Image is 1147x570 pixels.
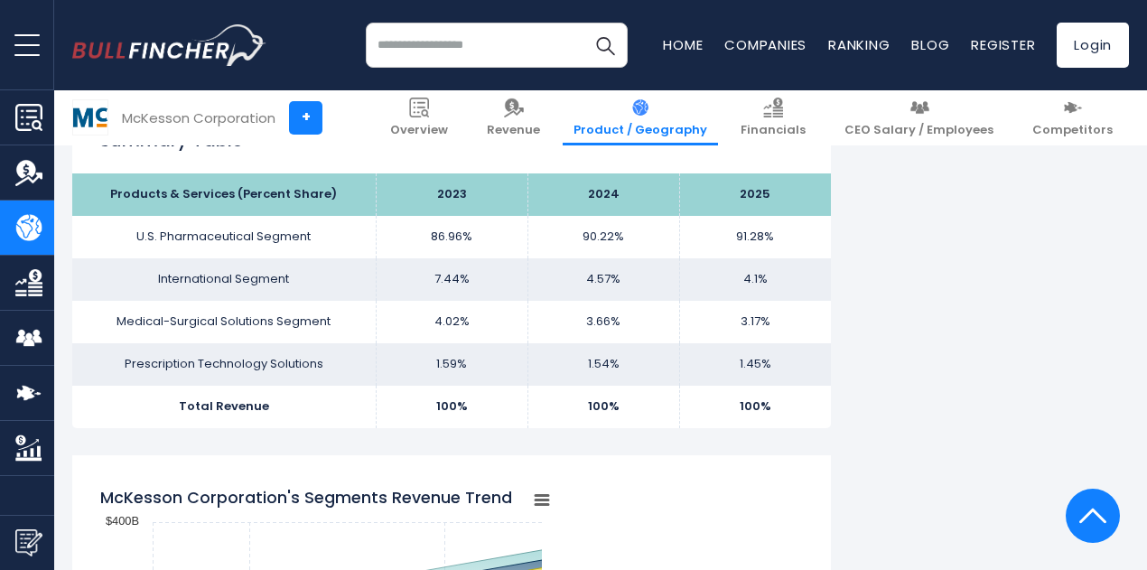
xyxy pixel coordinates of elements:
td: 1.45% [679,343,831,386]
img: bullfincher logo [72,24,266,66]
td: 100% [527,386,679,428]
td: 90.22% [527,216,679,258]
th: 2025 [679,173,831,216]
a: CEO Salary / Employees [834,90,1004,145]
a: Competitors [1021,90,1124,145]
a: Financials [730,90,816,145]
td: 3.17% [679,301,831,343]
span: Product / Geography [573,123,707,138]
td: 100% [376,386,527,428]
td: 100% [679,386,831,428]
tspan: McKesson Corporation's Segments Revenue Trend [100,485,512,508]
td: International Segment [72,258,376,301]
a: Register [971,35,1035,54]
td: 1.59% [376,343,527,386]
a: Companies [724,35,807,54]
td: 1.54% [527,343,679,386]
td: 7.44% [376,258,527,301]
span: CEO Salary / Employees [844,123,993,138]
td: Medical-Surgical Solutions Segment [72,301,376,343]
a: + [289,101,322,135]
th: 2023 [376,173,527,216]
a: Ranking [828,35,890,54]
td: Total Revenue [72,386,376,428]
td: Prescription Technology Solutions [72,343,376,386]
a: Revenue [476,90,551,145]
a: Blog [911,35,949,54]
img: MCK logo [73,100,107,135]
span: Competitors [1032,123,1113,138]
td: 91.28% [679,216,831,258]
td: 4.02% [376,301,527,343]
td: 86.96% [376,216,527,258]
a: Home [663,35,703,54]
span: Financials [741,123,806,138]
a: Login [1057,23,1129,68]
div: McKesson Corporation [122,107,275,128]
a: Overview [379,90,459,145]
th: Products & Services (Percent Share) [72,173,376,216]
a: Go to homepage [72,24,266,66]
text: $400B [106,514,139,528]
th: 2024 [527,173,679,216]
td: U.S. Pharmaceutical Segment [72,216,376,258]
button: Search [583,23,628,68]
span: Overview [390,123,448,138]
td: 4.57% [527,258,679,301]
td: 3.66% [527,301,679,343]
a: Product / Geography [563,90,718,145]
td: 4.1% [679,258,831,301]
span: Revenue [487,123,540,138]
